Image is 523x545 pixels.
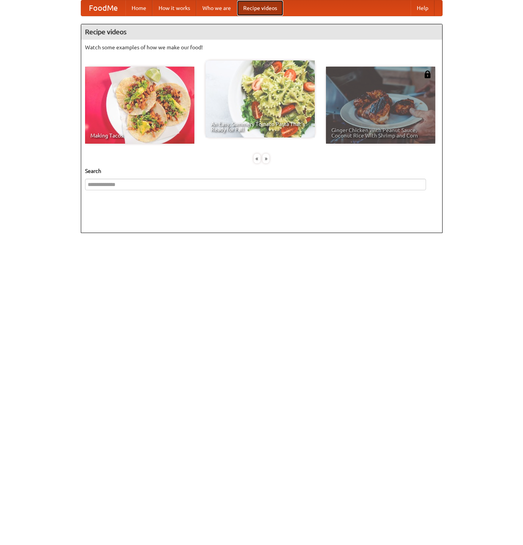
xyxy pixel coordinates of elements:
a: How it works [152,0,196,16]
img: 483408.png [424,70,431,78]
a: Home [125,0,152,16]
div: « [254,154,261,163]
span: Making Tacos [90,133,189,138]
a: Who we are [196,0,237,16]
h4: Recipe videos [81,24,442,40]
a: Help [411,0,434,16]
a: Making Tacos [85,67,194,144]
h5: Search [85,167,438,175]
a: Recipe videos [237,0,283,16]
p: Watch some examples of how we make our food! [85,44,438,51]
span: An Easy, Summery Tomato Pasta That's Ready for Fall [211,121,309,132]
div: » [262,154,269,163]
a: FoodMe [81,0,125,16]
a: An Easy, Summery Tomato Pasta That's Ready for Fall [206,60,315,138]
